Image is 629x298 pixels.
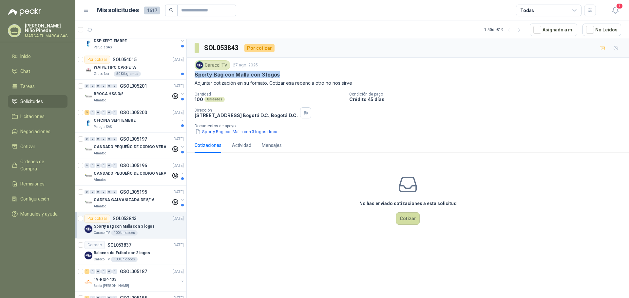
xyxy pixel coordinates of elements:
div: 100 Unidades [111,230,138,236]
p: WAIPE TIPO CARPETA [94,64,136,71]
div: 0 [112,110,117,115]
a: Cotizar [8,140,67,153]
div: 0 [101,137,106,141]
p: GSOL005187 [120,269,147,274]
p: Dirección [195,108,297,113]
div: 0 [90,84,95,88]
div: 50 Kilogramos [114,71,141,77]
p: [DATE] [173,216,184,222]
p: GSOL005201 [120,84,147,88]
p: Almatec [94,151,106,156]
a: 2 0 0 0 0 0 GSOL005212[DATE] Company LogoDSP SEPTIEMBREPerugia SAS [85,29,185,50]
img: Company Logo [85,172,92,180]
div: 0 [112,190,117,194]
p: [DATE] [173,242,184,248]
button: 1 [609,5,621,16]
p: [STREET_ADDRESS] Bogotá D.C. , Bogotá D.C. [195,113,297,118]
div: 0 [107,84,112,88]
p: Balones de Futbol con 2 logos [94,250,150,256]
a: Remisiones [8,178,67,190]
a: Licitaciones [8,110,67,123]
p: GSOL005195 [120,190,147,194]
div: 0 [96,110,101,115]
h1: Mis solicitudes [97,6,139,15]
p: Sporty Bag con Malla con 3 logos [94,223,155,230]
div: 0 [96,84,101,88]
div: 0 [96,190,101,194]
span: search [169,8,174,12]
h3: No has enviado cotizaciones a esta solicitud [359,200,457,207]
div: Unidades [204,97,225,102]
p: 19-RQP-433 [94,276,116,283]
div: 0 [90,190,95,194]
p: Almatec [94,98,106,103]
p: Crédito 45 días [349,96,626,102]
button: Asignado a mi [530,24,577,36]
a: 5 0 0 0 0 0 GSOL005200[DATE] Company LogoOFICINA SEPTIEMBREPerugia SAS [85,109,185,130]
p: [DATE] [173,163,184,169]
span: Remisiones [20,180,45,187]
div: Cerrado [85,241,105,249]
p: SOL053837 [107,243,131,247]
p: [PERSON_NAME] Niño Pineda [25,24,67,33]
a: Tareas [8,80,67,93]
a: CerradoSOL053837[DATE] Company LogoBalones de Futbol con 2 logosCaracol TV100 Unidades [75,238,186,265]
div: Mensajes [262,142,282,149]
p: SOL053843 [113,216,137,221]
p: 27 ago, 2025 [233,62,258,68]
div: 0 [96,269,101,274]
img: Company Logo [85,199,92,206]
p: CADENA GALVANIZADA DE 5/16 [94,197,154,203]
div: 0 [101,269,106,274]
p: BROCA HSS 3/8 [94,91,123,97]
img: Logo peakr [8,8,41,16]
div: 0 [85,190,89,194]
span: Manuales y ayuda [20,210,58,218]
p: Perugia SAS [94,124,112,130]
p: Adjuntar cotización en su formato. Cotizar esa recencia otro no nos sirve [195,79,621,87]
div: 0 [112,84,117,88]
a: Configuración [8,193,67,205]
p: GSOL005197 [120,137,147,141]
div: 0 [107,110,112,115]
a: 0 0 0 0 0 0 GSOL005197[DATE] Company LogoCANDADO PEQUEÑO DE CODIGO VERAAlmatec [85,135,185,156]
div: 0 [96,163,101,168]
div: Por cotizar [85,56,110,63]
div: Actividad [232,142,251,149]
a: Manuales y ayuda [8,208,67,220]
p: SOL054015 [113,57,137,62]
div: 0 [85,163,89,168]
div: 5 [85,110,89,115]
p: [DATE] [173,57,184,63]
div: 0 [107,269,112,274]
img: Company Logo [196,61,203,69]
p: [DATE] [173,110,184,116]
p: [DATE] [173,269,184,275]
p: Condición de pago [349,92,626,96]
p: [DATE] [173,189,184,195]
div: 0 [85,137,89,141]
p: Caracol TV [94,230,110,236]
a: Negociaciones [8,125,67,138]
div: Por cotizar [85,215,110,222]
a: Por cotizarSOL054015[DATE] Company LogoWAIPE TIPO CARPETAGrupo North50 Kilogramos [75,53,186,79]
div: 100 Unidades [111,257,138,262]
div: 0 [101,84,106,88]
a: Chat [8,65,67,78]
span: 1 [616,3,623,9]
p: GSOL005200 [120,110,147,115]
a: 0 0 0 0 0 0 GSOL005195[DATE] Company LogoCADENA GALVANIZADA DE 5/16Almatec [85,188,185,209]
p: Cantidad [195,92,344,96]
div: 0 [112,137,117,141]
span: Órdenes de Compra [20,158,61,172]
p: Caracol TV [94,257,110,262]
p: Almatec [94,204,106,209]
div: Todas [520,7,534,14]
span: Chat [20,68,30,75]
p: Grupo North [94,71,112,77]
img: Company Logo [85,225,92,233]
span: Licitaciones [20,113,45,120]
a: 0 0 0 0 0 0 GSOL005196[DATE] Company LogoCANDADO PEQUEÑO DE CODIGO VERAAlmatec [85,162,185,183]
div: 0 [90,269,95,274]
div: 1 - 50 de 819 [484,25,524,35]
